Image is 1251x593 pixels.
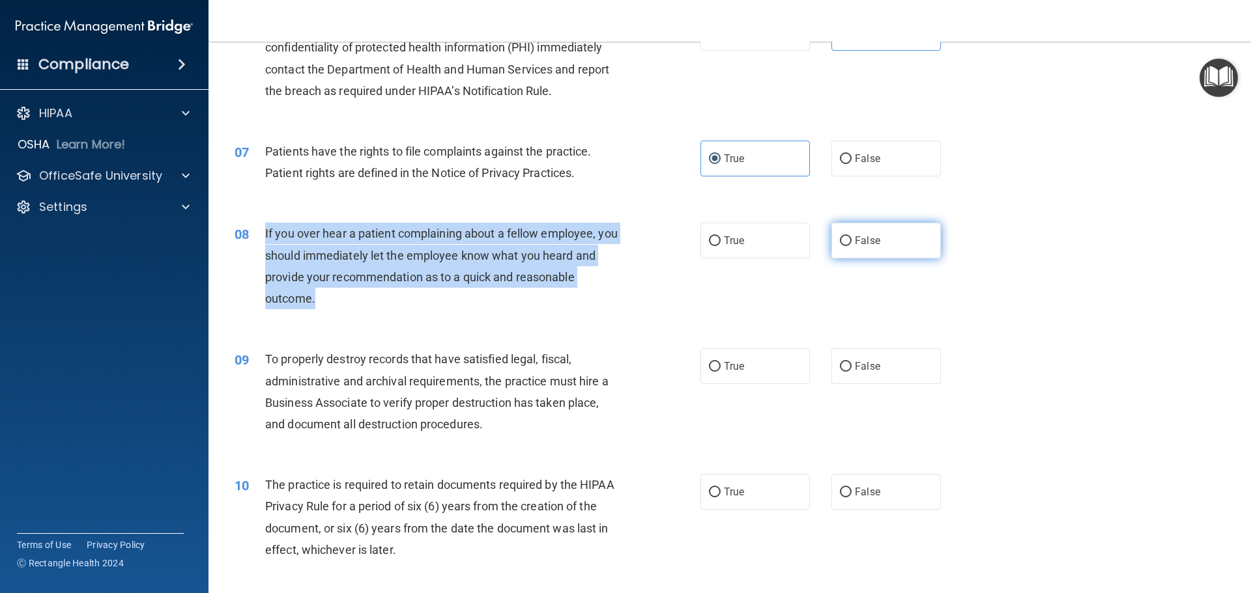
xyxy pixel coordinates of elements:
span: True [724,486,744,498]
a: Terms of Use [17,538,71,551]
span: 09 [235,352,249,368]
span: 07 [235,145,249,160]
span: Ⓒ Rectangle Health 2024 [17,557,124,570]
span: True [724,234,744,247]
a: Settings [16,199,190,215]
span: Patients have the rights to file complaints against the practice. Patient rights are defined in t... [265,145,592,180]
a: OfficeSafe University [16,168,190,184]
p: Settings [39,199,87,215]
p: OfficeSafe University [39,168,162,184]
span: If you over hear a patient complaining about a fellow employee, you should immediately let the em... [265,227,618,305]
span: The practice is required to retain documents required by the HIPAA Privacy Rule for a period of s... [265,478,614,557]
p: Learn More! [57,137,126,152]
span: False [855,360,880,372]
input: False [840,236,852,246]
button: Open Resource Center [1200,59,1238,97]
span: True [724,360,744,372]
input: True [709,236,721,246]
h4: Compliance [38,55,129,74]
input: True [709,488,721,497]
input: True [709,154,721,164]
span: 10 [235,478,249,493]
span: 08 [235,227,249,242]
p: OSHA [18,137,50,152]
a: Privacy Policy [87,538,145,551]
span: False [855,486,880,498]
input: False [840,154,852,164]
input: True [709,362,721,372]
span: False [855,234,880,247]
span: To properly destroy records that have satisfied legal, fiscal, administrative and archival requir... [265,352,609,431]
a: HIPAA [16,105,190,121]
span: False [855,152,880,165]
input: False [840,362,852,372]
span: True [724,152,744,165]
p: HIPAA [39,105,72,121]
input: False [840,488,852,497]
img: PMB logo [16,14,193,40]
span: If you become aware that a Business Associate has breached the confidentiality of protected healt... [265,19,609,98]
